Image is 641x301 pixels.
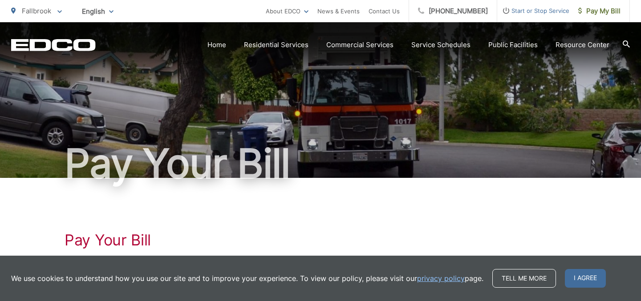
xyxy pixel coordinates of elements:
span: Pay My Bill [578,6,621,16]
span: Fallbrook [22,7,51,15]
a: privacy policy [417,273,465,284]
a: Tell me more [492,269,556,288]
a: Service Schedules [411,40,471,50]
h1: Pay Your Bill [65,231,576,249]
a: Public Facilities [488,40,538,50]
a: Resource Center [556,40,609,50]
a: Residential Services [244,40,308,50]
a: Contact Us [369,6,400,16]
a: Commercial Services [326,40,394,50]
a: About EDCO [266,6,308,16]
span: English [75,4,120,19]
a: News & Events [317,6,360,16]
p: We use cookies to understand how you use our site and to improve your experience. To view our pol... [11,273,483,284]
a: Home [207,40,226,50]
a: EDCD logo. Return to the homepage. [11,39,96,51]
h1: Pay Your Bill [11,141,630,186]
span: I agree [565,269,606,288]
